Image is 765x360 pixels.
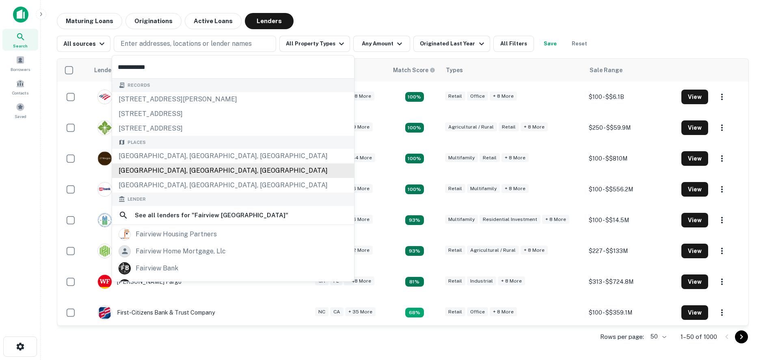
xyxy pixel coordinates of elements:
[498,276,525,286] div: + 8 more
[467,276,496,286] div: Industrial
[343,122,373,132] div: + 29 more
[585,143,677,174] td: $100 - $$810M
[98,152,112,165] img: picture
[445,184,465,193] div: Retail
[735,330,748,343] button: Go to next page
[127,196,146,203] span: Lender
[467,307,488,317] div: Office
[542,215,569,224] div: + 8 more
[89,59,311,81] th: Lender
[114,36,276,52] button: Enter addresses, locations or lender names
[405,308,424,317] div: Capitalize uses an advanced AI algorithm to match your search with the best lender. The match sco...
[681,244,708,258] button: View
[97,244,186,258] div: Huntington National Bank
[121,281,129,289] p: R F
[405,246,424,256] div: Capitalize uses an advanced AI algorithm to match your search with the best lender. The match sco...
[647,331,668,343] div: 50
[585,81,677,112] td: $100 - $$6.1B
[97,274,182,289] div: [PERSON_NAME] Fargo
[11,66,30,73] span: Borrowers
[330,307,344,317] div: CA
[136,279,186,291] div: rca fairview, llc
[681,332,717,342] p: 1–50 of 1000
[681,182,708,197] button: View
[585,266,677,297] td: $313 - $$724.8M
[342,184,373,193] div: + 46 more
[2,29,38,51] a: Search
[345,153,375,163] div: + 44 more
[112,121,354,136] div: [STREET_ADDRESS]
[136,228,217,240] div: fairview housing partners
[585,236,677,266] td: $227 - $$133M
[681,90,708,104] button: View
[681,120,708,135] button: View
[135,210,288,220] h6: See all lenders for " Fairview [GEOGRAPHIC_DATA] "
[136,245,226,257] div: fairview home mortgage, llc
[13,6,28,23] img: capitalize-icon.png
[97,120,182,135] div: Farm Credit Mid-america
[681,274,708,289] button: View
[405,184,424,194] div: Capitalize uses an advanced AI algorithm to match your search with the best lender. The match sco...
[445,122,497,132] div: Agricultural / Rural
[585,174,677,205] td: $100 - $$556.2M
[98,121,112,135] img: picture
[681,213,708,227] button: View
[566,36,592,52] button: Reset
[344,276,374,286] div: + 48 more
[501,153,529,163] div: + 8 more
[405,123,424,133] div: Capitalize uses an advanced AI algorithm to match your search with the best lender. The match sco...
[441,59,585,81] th: Types
[445,307,465,317] div: Retail
[97,305,215,320] div: First-citizens Bank & Trust Company
[420,39,486,49] div: Originated Last Year
[119,229,130,240] img: picture
[353,36,410,52] button: Any Amount
[2,76,38,98] div: Contacts
[98,275,112,289] img: picture
[445,246,465,255] div: Retail
[521,122,548,132] div: + 8 more
[98,90,112,104] img: picture
[405,215,424,225] div: Capitalize uses an advanced AI algorithm to match your search with the best lender. The match sco...
[98,213,112,227] img: picture
[97,151,164,166] div: [PERSON_NAME]
[315,307,328,317] div: NC
[480,215,540,224] div: Residential Investment
[112,92,354,107] div: [STREET_ADDRESS][PERSON_NAME]
[521,246,548,255] div: + 8 more
[97,90,162,104] div: Bank Of America
[127,82,150,89] span: Records
[15,113,26,120] span: Saved
[405,92,424,102] div: Capitalize uses an advanced AI algorithm to match your search with the best lender. The match sco...
[136,262,178,274] div: fairview bank
[490,92,517,101] div: + 8 more
[681,151,708,166] button: View
[585,205,677,236] td: $100 - $$14.5M
[125,13,182,29] button: Originations
[2,99,38,121] div: Saved
[590,65,622,75] div: Sale Range
[245,13,294,29] button: Lenders
[600,332,644,342] p: Rows per page:
[393,66,434,75] h6: Match Score
[2,52,38,74] div: Borrowers
[343,246,373,255] div: + 42 more
[97,182,142,197] div: U.s. Bank
[467,246,519,255] div: Agricultural / Rural
[585,297,677,328] td: $100 - $$359.1M
[57,13,122,29] button: Maturing Loans
[98,244,112,258] img: picture
[94,65,114,75] div: Lender
[342,215,373,224] div: + 46 more
[185,13,242,29] button: Active Loans
[112,149,354,163] div: [GEOGRAPHIC_DATA], [GEOGRAPHIC_DATA], [GEOGRAPHIC_DATA]
[127,139,146,146] span: Places
[13,43,28,49] span: Search
[112,226,354,243] a: fairview housing partners
[405,277,424,287] div: Capitalize uses an advanced AI algorithm to match your search with the best lender. The match sco...
[279,36,350,52] button: All Property Types
[393,66,435,75] div: Capitalize uses an advanced AI algorithm to match your search with the best lender. The match sco...
[499,122,519,132] div: Retail
[121,264,129,272] p: F B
